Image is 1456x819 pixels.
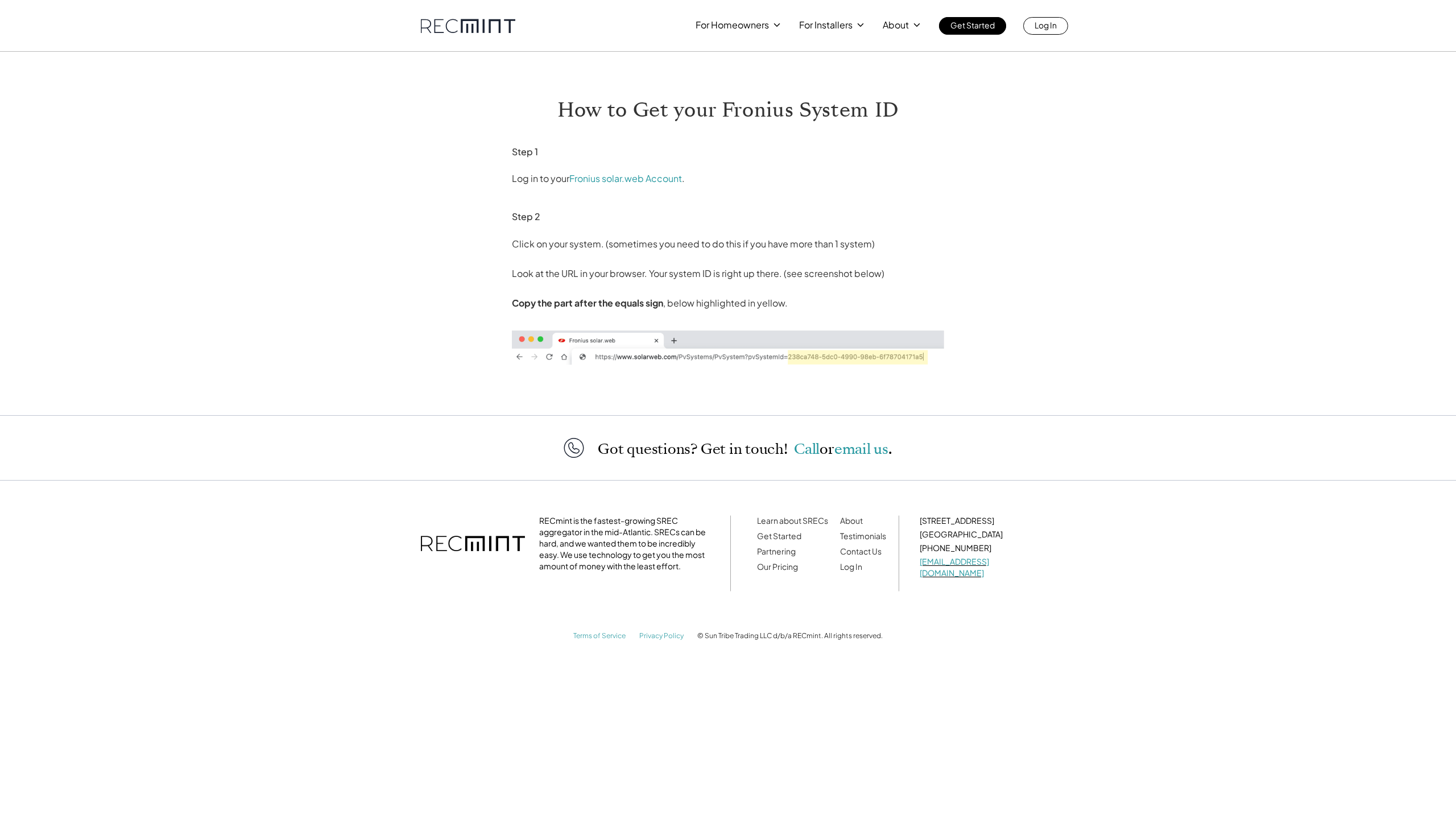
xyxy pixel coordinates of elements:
a: Terms of Service [573,631,626,640]
p: © Sun Tribe Trading LLC d/b/a RECmint. All rights reserved. [697,632,883,640]
a: Testimonials [840,531,886,541]
p: [STREET_ADDRESS] [920,515,1035,526]
a: email us [834,439,888,459]
p: Log In [1035,17,1057,33]
p: Log in to your . [512,169,944,188]
h3: Step 2 [512,210,944,223]
a: Privacy Policy [639,631,684,640]
a: [EMAIL_ADDRESS][DOMAIN_NAME] [920,556,989,578]
a: Contact Us [840,546,882,556]
p: Look at the URL in your browser. Your system ID is right up there. (see screenshot below) [512,264,944,283]
h1: How to Get your Fronius System ID [512,97,944,123]
h3: Step 1 [512,146,944,158]
a: Our Pricing [757,561,798,572]
a: Learn about SRECs [757,515,828,526]
p: [GEOGRAPHIC_DATA] [920,528,1035,540]
a: Log In [1023,17,1068,35]
p: About [883,17,909,33]
strong: Copy the part after the equals sign [512,297,663,309]
a: About [840,515,863,526]
a: Log In [840,561,862,572]
span: or [820,439,834,459]
a: Fronius solar.web Account [569,172,682,184]
p: Get Started [950,17,995,33]
a: Get Started [939,17,1006,35]
p: Click on your system. (sometimes you need to do this if you have more than 1 system) [512,235,944,253]
a: Get Started [757,531,801,541]
p: , below highlighted in yellow. [512,294,944,312]
a: Partnering [757,546,796,556]
p: For Homeowners [696,17,769,33]
p: For Installers [799,17,853,33]
a: Call [794,439,820,459]
p: [PHONE_NUMBER] [920,542,1035,553]
span: . [888,439,892,459]
p: Got questions? Get in touch! [598,441,892,457]
p: RECmint is the fastest-growing SREC aggregator in the mid-Atlantic. SRECs can be hard, and we wan... [539,515,710,572]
